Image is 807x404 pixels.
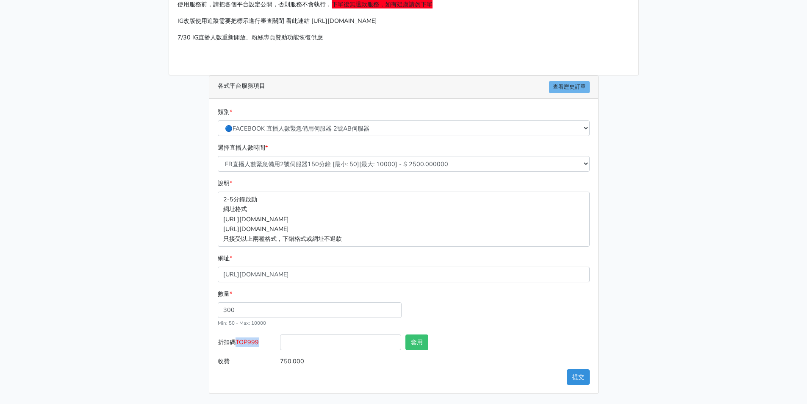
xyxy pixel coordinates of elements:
[549,81,590,93] a: 查看歷史訂單
[218,267,590,282] input: 這邊填入網址
[218,254,232,263] label: 網址
[218,178,232,188] label: 說明
[216,354,278,369] label: 收費
[218,320,266,326] small: Min: 50 - Max: 10000
[216,334,278,354] label: 折扣碼
[405,334,428,350] button: 套用
[567,369,590,385] button: 提交
[236,338,259,346] span: TOP999
[177,33,630,42] p: 7/30 IG直播人數重新開放、粉絲專頁贊助功能恢復供應
[209,76,598,99] div: 各式平台服務項目
[218,143,268,153] label: 選擇直播人數時間
[218,192,590,246] p: 2-5分鐘啟動 網址格式 [URL][DOMAIN_NAME] [URL][DOMAIN_NAME] 只接受以上兩種格式，下錯格式或網址不退款
[177,16,630,26] p: IG改版使用追蹤需要把標示進行審查關閉 看此連結 [URL][DOMAIN_NAME]
[218,107,232,117] label: 類別
[218,289,232,299] label: 數量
